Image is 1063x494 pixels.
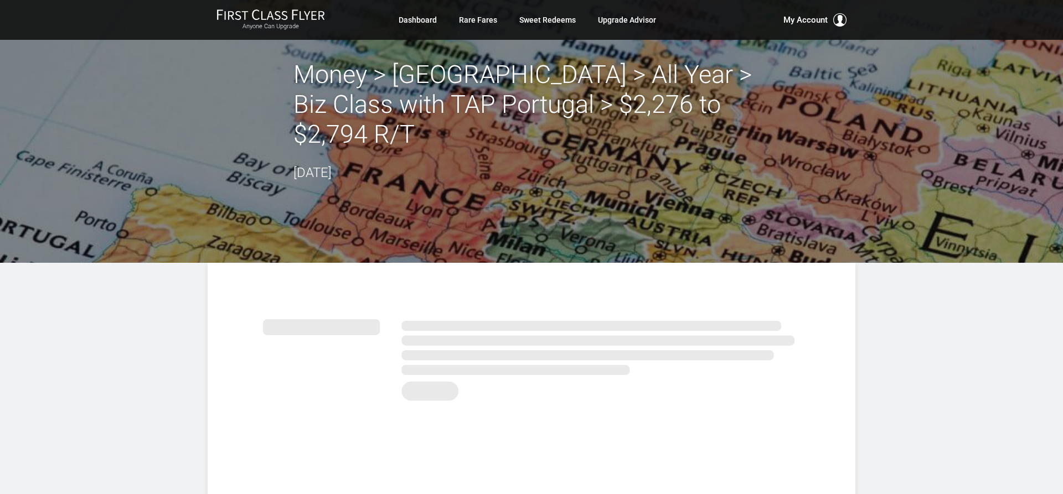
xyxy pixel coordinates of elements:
img: summary.svg [263,307,800,407]
button: My Account [783,13,847,27]
a: Dashboard [399,10,437,30]
small: Anyone Can Upgrade [216,23,325,30]
a: First Class FlyerAnyone Can Upgrade [216,9,325,31]
time: [DATE] [293,165,332,180]
img: First Class Flyer [216,9,325,20]
h2: Money > [GEOGRAPHIC_DATA] > All Year > Biz Class with TAP Portugal > $2,276 to $2,794 R/T [293,60,770,149]
a: Upgrade Advisor [598,10,656,30]
span: My Account [783,13,828,27]
a: Sweet Redeems [519,10,576,30]
a: Rare Fares [459,10,497,30]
